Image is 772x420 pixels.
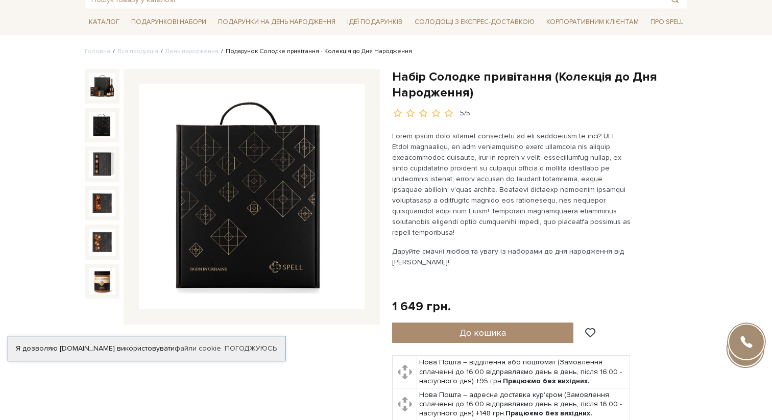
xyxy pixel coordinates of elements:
a: Вся продукція [117,47,158,55]
a: Солодощі з експрес-доставкою [411,13,539,31]
div: 1 649 грн. [392,299,451,314]
div: Я дозволяю [DOMAIN_NAME] використовувати [8,344,285,353]
td: Нова Пошта – відділення або поштомат (Замовлення сплаченні до 16:00 відправляємо день в день, піс... [417,356,630,388]
span: Каталог [85,14,124,30]
b: Працюємо без вихідних. [503,377,590,385]
a: Корпоративним клієнтам [542,13,643,31]
img: Набір Солодке привітання (Колекція до Дня Народження) [89,112,115,138]
span: Подарункові набори [127,14,210,30]
button: До кошика [392,323,573,343]
span: Ідеї подарунків [343,14,406,30]
div: 5/5 [460,109,470,118]
h1: Набір Солодке привітання (Колекція до Дня Народження) [392,69,687,101]
p: Lorem ipsum dolo sitamet consectetu ad eli seddoeiusm te inci? Ut l Etdol magnaaliqu, en adm veni... [392,131,632,238]
img: Набір Солодке привітання (Колекція до Дня Народження) [89,151,115,177]
a: файли cookie [175,344,221,353]
span: До кошика [460,327,506,338]
img: Набір Солодке привітання (Колекція до Дня Народження) [89,190,115,216]
span: Подарунки на День народження [214,14,340,30]
a: День народження [165,47,219,55]
img: Набір Солодке привітання (Колекція до Дня Народження) [89,73,115,100]
a: Головна [85,47,110,55]
img: Набір Солодке привітання (Колекція до Дня Народження) [89,268,115,294]
img: Набір Солодке привітання (Колекція до Дня Народження) [89,229,115,255]
li: Подарунок Солодке привітання - Колекція до Дня Народження [219,47,412,56]
a: Погоджуюсь [225,344,277,353]
p: Даруйте смачні любов та увагу із наборами до дня народження від [PERSON_NAME]! [392,246,632,267]
span: Про Spell [646,14,687,30]
img: Набір Солодке привітання (Колекція до Дня Народження) [139,84,365,310]
b: Працюємо без вихідних. [505,409,592,417]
